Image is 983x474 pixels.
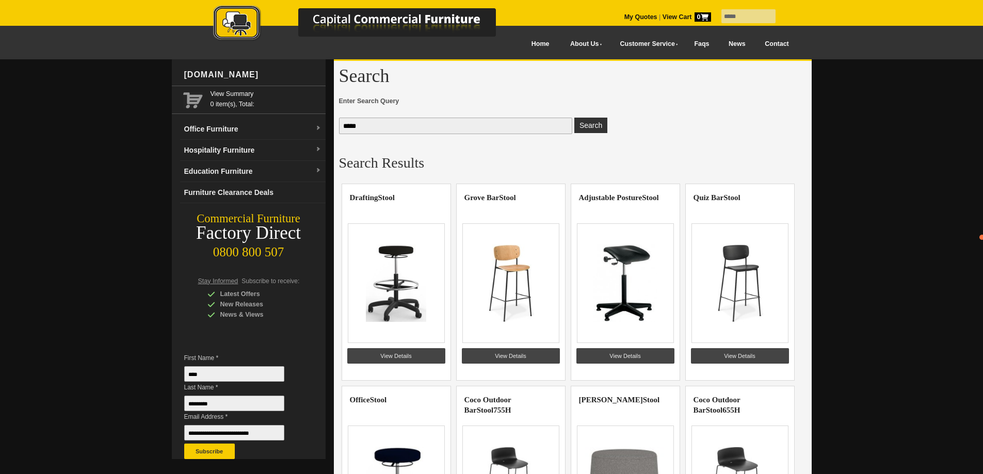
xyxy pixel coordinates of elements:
a: Customer Service [608,32,684,56]
a: Faqs [685,32,719,56]
span: 0 [695,12,711,22]
span: 0 item(s), Total: [211,89,321,108]
a: Office Furnituredropdown [180,119,326,140]
img: Capital Commercial Furniture Logo [185,5,546,43]
highlight: Stool [642,193,659,202]
span: Email Address * [184,412,300,422]
a: DraftingStool [350,193,395,202]
button: Subscribe [184,444,235,459]
a: Coco Outdoor BarStool755H [464,396,511,414]
a: OfficeStool [350,396,387,404]
a: About Us [559,32,608,56]
img: dropdown [315,146,321,153]
span: Last Name * [184,382,300,393]
a: Hospitality Furnituredropdown [180,140,326,161]
a: Coco Outdoor BarStool655H [694,396,740,414]
span: Stay Informed [198,277,238,285]
input: Enter Search Query [339,118,573,134]
strong: View Cart [663,13,711,21]
highlight: Stool [378,193,395,202]
highlight: Stool [499,193,516,202]
a: Grove BarStool [464,193,516,202]
a: View Details [576,348,674,364]
a: View Summary [211,89,321,99]
highlight: Stool [370,396,387,404]
a: Contact [755,32,798,56]
div: News & Views [207,309,305,320]
highlight: Stool [706,406,723,414]
div: 0800 800 507 [172,240,326,259]
a: Adjustable PostureStool [579,193,659,202]
h2: Search Results [339,155,807,171]
highlight: Stool [477,406,494,414]
div: [DOMAIN_NAME] [180,59,326,90]
img: dropdown [315,125,321,132]
div: Factory Direct [172,226,326,240]
highlight: Stool [723,193,740,202]
a: View Details [347,348,445,364]
h1: Search [339,66,807,86]
a: View Details [462,348,560,364]
span: Enter Search Query [339,96,807,106]
div: Commercial Furniture [172,211,326,226]
img: dropdown [315,168,321,174]
span: Subscribe to receive: [241,277,299,285]
a: View Cart0 [660,13,711,21]
a: My Quotes [624,13,657,21]
a: Furniture Clearance Deals [180,182,326,203]
input: Last Name * [184,396,284,411]
a: Capital Commercial Furniture Logo [185,5,546,46]
highlight: Stool [643,396,660,404]
a: News [719,32,755,56]
div: New Releases [207,299,305,309]
a: Quiz BarStool [694,193,740,202]
span: First Name * [184,353,300,363]
div: Latest Offers [207,289,305,299]
a: [PERSON_NAME]Stool [579,396,660,404]
button: Enter Search Query [574,118,607,133]
a: Education Furnituredropdown [180,161,326,182]
input: Email Address * [184,425,284,440]
a: View Details [691,348,789,364]
input: First Name * [184,366,284,382]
